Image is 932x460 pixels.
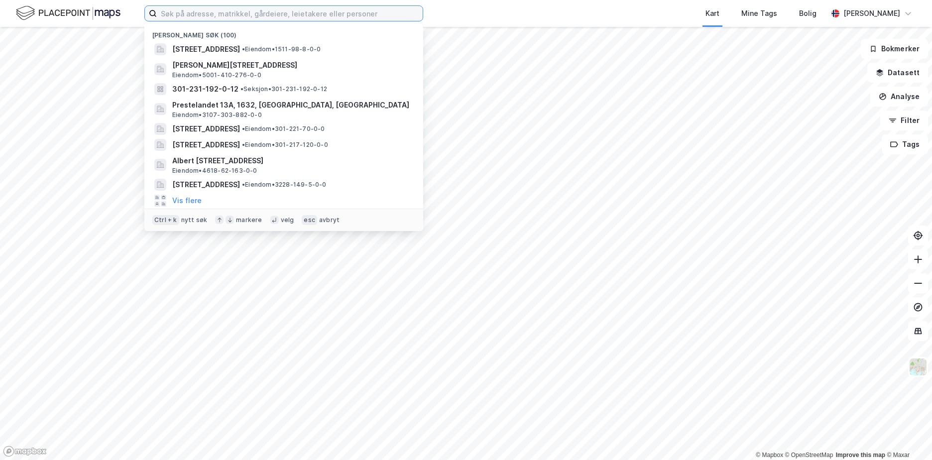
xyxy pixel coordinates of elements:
[172,123,240,135] span: [STREET_ADDRESS]
[302,215,317,225] div: esc
[756,452,783,459] a: Mapbox
[882,134,928,154] button: Tags
[172,155,411,167] span: Albert [STREET_ADDRESS]
[172,111,262,119] span: Eiendom • 3107-303-882-0-0
[880,111,928,130] button: Filter
[799,7,816,19] div: Bolig
[172,71,261,79] span: Eiendom • 5001-410-276-0-0
[843,7,900,19] div: [PERSON_NAME]
[909,357,928,376] img: Z
[242,125,245,132] span: •
[867,63,928,83] button: Datasett
[144,23,423,41] div: [PERSON_NAME] søk (100)
[152,215,179,225] div: Ctrl + k
[172,139,240,151] span: [STREET_ADDRESS]
[870,87,928,107] button: Analyse
[172,179,240,191] span: [STREET_ADDRESS]
[242,181,245,188] span: •
[242,125,325,133] span: Eiendom • 301-221-70-0-0
[836,452,885,459] a: Improve this map
[705,7,719,19] div: Kart
[3,446,47,457] a: Mapbox homepage
[172,83,238,95] span: 301-231-192-0-12
[172,43,240,55] span: [STREET_ADDRESS]
[240,85,243,93] span: •
[281,216,294,224] div: velg
[16,4,120,22] img: logo.f888ab2527a4732fd821a326f86c7f29.svg
[319,216,340,224] div: avbryt
[882,412,932,460] iframe: Chat Widget
[157,6,423,21] input: Søk på adresse, matrikkel, gårdeiere, leietakere eller personer
[172,195,202,207] button: Vis flere
[785,452,833,459] a: OpenStreetMap
[181,216,208,224] div: nytt søk
[240,85,327,93] span: Seksjon • 301-231-192-0-12
[242,141,328,149] span: Eiendom • 301-217-120-0-0
[242,141,245,148] span: •
[861,39,928,59] button: Bokmerker
[242,45,321,53] span: Eiendom • 1511-98-8-0-0
[172,167,257,175] span: Eiendom • 4618-62-163-0-0
[172,59,411,71] span: [PERSON_NAME][STREET_ADDRESS]
[242,181,327,189] span: Eiendom • 3228-149-5-0-0
[236,216,262,224] div: markere
[172,99,411,111] span: Prestelandet 13A, 1632, [GEOGRAPHIC_DATA], [GEOGRAPHIC_DATA]
[741,7,777,19] div: Mine Tags
[242,45,245,53] span: •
